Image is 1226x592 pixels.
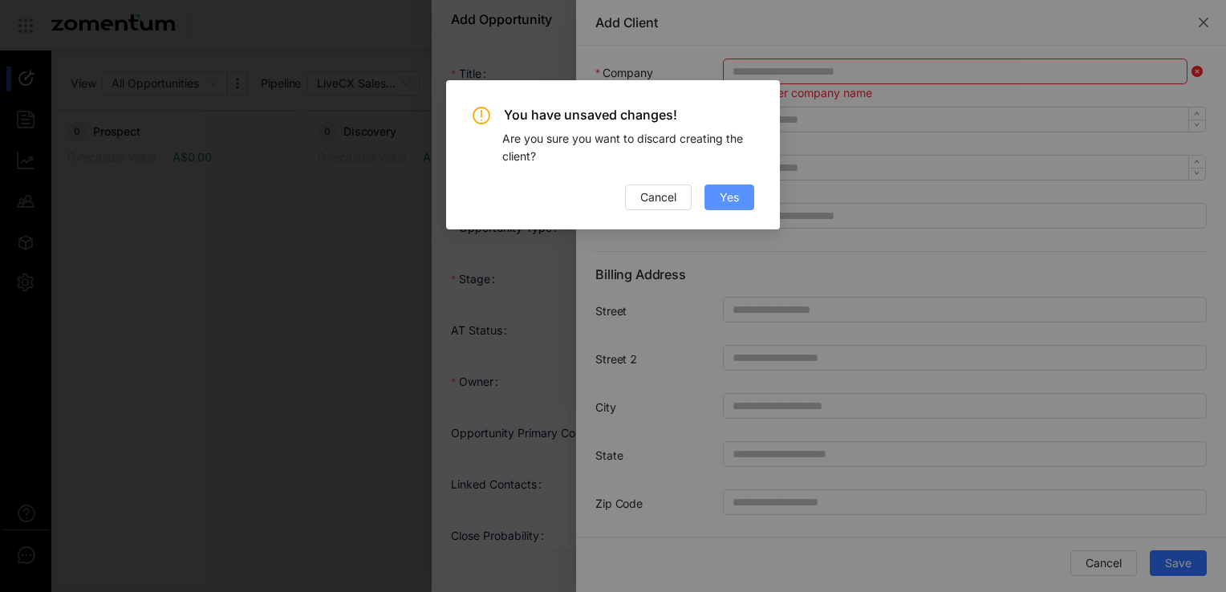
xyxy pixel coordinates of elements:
span: Yes [720,189,739,206]
span: Cancel [640,189,676,206]
button: Yes [704,184,754,210]
button: Cancel [625,184,692,210]
div: Are you sure you want to discard creating the client? [502,130,754,165]
span: You have unsaved changes! [504,106,754,124]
